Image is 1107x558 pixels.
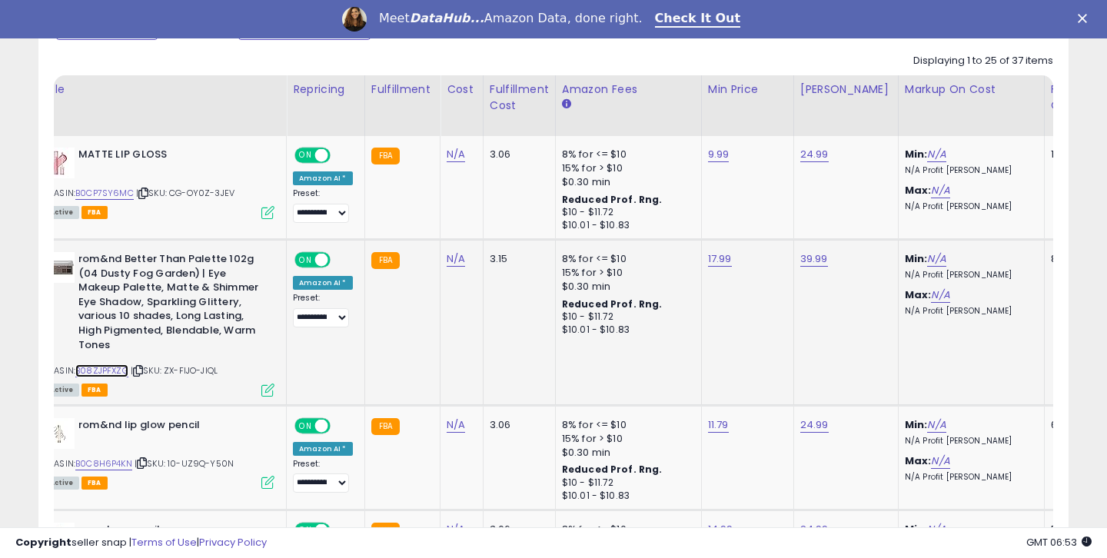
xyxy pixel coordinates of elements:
div: $0.30 min [562,280,690,294]
span: | SKU: ZX-FIJO-JIQL [131,364,218,377]
span: All listings currently available for purchase on Amazon [44,384,79,397]
p: N/A Profit [PERSON_NAME] [905,306,1032,317]
span: ON [296,149,315,162]
div: 63 [1051,418,1099,432]
div: $10.01 - $10.83 [562,490,690,503]
div: $10 - $11.72 [562,477,690,490]
div: Title [40,81,280,98]
a: 39.99 [800,251,828,267]
img: Profile image for Georgie [342,7,367,32]
span: FBA [81,477,108,490]
a: B0C8H6P4KN [75,457,132,470]
div: Cost [447,81,477,98]
div: seller snap | | [15,536,267,550]
b: Reduced Prof. Rng. [562,193,663,206]
p: N/A Profit [PERSON_NAME] [905,436,1032,447]
div: Amazon AI * [293,276,353,290]
span: FBA [81,206,108,219]
b: MATTE LIP GLOSS [78,148,265,166]
div: 8% for <= $10 [562,148,690,161]
a: Terms of Use [131,535,197,550]
a: N/A [447,417,465,433]
small: FBA [371,252,400,269]
div: Markup on Cost [905,81,1038,98]
div: Close [1078,14,1093,23]
div: $10.01 - $10.83 [562,324,690,337]
a: B0CP7SY6MC [75,187,134,200]
span: FBA [81,384,108,397]
p: N/A Profit [PERSON_NAME] [905,472,1032,483]
div: 3.06 [490,148,544,161]
b: Reduced Prof. Rng. [562,463,663,476]
a: Privacy Policy [199,535,267,550]
th: The percentage added to the cost of goods (COGS) that forms the calculator for Min & Max prices. [898,75,1044,136]
div: Amazon Fees [562,81,695,98]
div: 85 [1051,252,1099,266]
div: $10 - $11.72 [562,206,690,219]
div: 15% for > $10 [562,266,690,280]
span: 2025-10-11 06:53 GMT [1026,535,1092,550]
div: 143 [1051,148,1099,161]
div: 15% for > $10 [562,161,690,175]
b: Max: [905,453,932,468]
div: Fulfillment Cost [490,81,549,114]
a: N/A [931,287,949,303]
div: ASIN: [44,418,274,488]
b: Reduced Prof. Rng. [562,297,663,311]
div: [PERSON_NAME] [800,81,892,98]
a: 9.99 [708,147,730,162]
div: 15% for > $10 [562,432,690,446]
div: $0.30 min [562,446,690,460]
small: FBA [371,418,400,435]
strong: Copyright [15,535,71,550]
span: All listings currently available for purchase on Amazon [44,477,79,490]
div: ASIN: [44,148,274,218]
img: 31RXNsZe3YL._SL40_.jpg [44,148,75,178]
div: $10.01 - $10.83 [562,219,690,232]
b: Min: [905,251,928,266]
img: 3131nNzJ56L._SL40_.jpg [44,252,75,283]
b: rom&nd lip glow pencil [78,418,265,437]
div: Fulfillment [371,81,434,98]
a: 24.99 [800,417,829,433]
a: 11.79 [708,417,729,433]
div: Preset: [293,459,353,493]
span: ON [296,419,315,432]
b: Max: [905,183,932,198]
span: ON [296,254,315,267]
div: 8% for <= $10 [562,418,690,432]
div: Preset: [293,188,353,223]
div: 3.06 [490,418,544,432]
div: Repricing [293,81,358,98]
a: Check It Out [655,11,741,28]
small: Amazon Fees. [562,98,571,111]
img: 318qRb-QvML._SL40_.jpg [44,418,75,449]
small: FBA [371,148,400,164]
p: N/A Profit [PERSON_NAME] [905,201,1032,212]
p: N/A Profit [PERSON_NAME] [905,270,1032,281]
span: OFF [328,254,353,267]
span: All listings currently available for purchase on Amazon [44,206,79,219]
a: N/A [931,453,949,469]
div: Meet Amazon Data, done right. [379,11,643,26]
b: Min: [905,147,928,161]
div: Min Price [708,81,787,98]
span: OFF [328,419,353,432]
span: | SKU: 10-UZ9Q-Y50N [135,457,234,470]
div: $10 - $11.72 [562,311,690,324]
a: 24.99 [800,147,829,162]
div: $0.30 min [562,175,690,189]
a: B08ZJPFXZG [75,364,128,377]
div: 3.15 [490,252,544,266]
a: 17.99 [708,251,732,267]
b: rom&nd Better Than Palette 102g (04 Dusty Fog Garden) | Eye Makeup Palette, Matte & Shimmer Eye S... [78,252,265,356]
div: Amazon AI * [293,171,353,185]
a: N/A [927,147,946,162]
a: N/A [927,251,946,267]
p: N/A Profit [PERSON_NAME] [905,165,1032,176]
a: N/A [447,251,465,267]
b: Max: [905,287,932,302]
a: N/A [927,417,946,433]
a: N/A [931,183,949,198]
i: DataHub... [410,11,484,25]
